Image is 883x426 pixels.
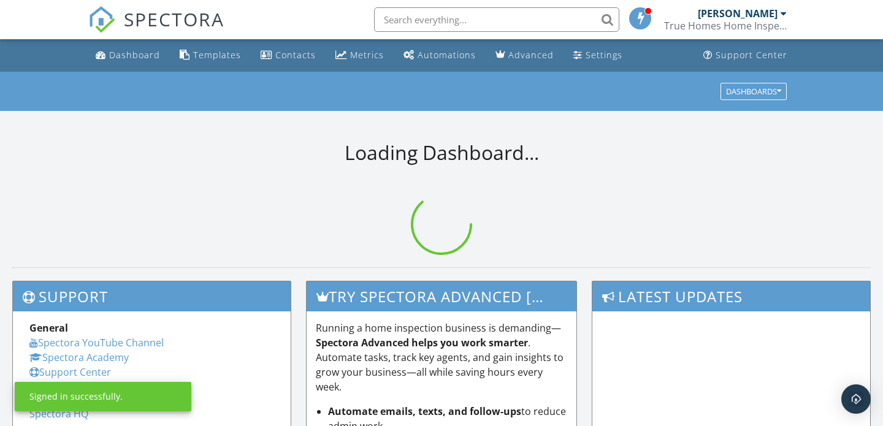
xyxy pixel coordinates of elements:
span: SPECTORA [124,6,224,32]
a: Spectora HQ [29,407,88,420]
div: [PERSON_NAME] [698,7,778,20]
div: Open Intercom Messenger [841,384,871,414]
a: Support Center [29,365,111,379]
div: Metrics [350,49,384,61]
h3: Support [13,281,291,311]
a: Metrics [331,44,389,67]
button: Dashboards [721,83,787,100]
h3: Try spectora advanced [DATE] [307,281,577,311]
input: Search everything... [374,7,619,32]
a: Support Center [698,44,792,67]
a: Contacts [256,44,321,67]
div: Dashboards [726,87,781,96]
a: Templates [175,44,246,67]
a: Spectora YouTube Channel [29,336,164,349]
div: Dashboard [109,49,160,61]
div: Automations [418,49,476,61]
strong: Automate emails, texts, and follow-ups [328,405,521,418]
a: Dashboard [91,44,165,67]
a: Advanced [491,44,559,67]
p: Running a home inspection business is demanding— . Automate tasks, track key agents, and gain ins... [316,321,568,394]
a: Automations (Basic) [399,44,481,67]
div: Templates [193,49,241,61]
strong: General [29,321,68,335]
div: Contacts [275,49,316,61]
div: True Homes Home Inspections [664,20,787,32]
img: The Best Home Inspection Software - Spectora [88,6,115,33]
h3: Latest Updates [592,281,870,311]
strong: Spectora Advanced helps you work smarter [316,336,528,349]
div: Advanced [508,49,554,61]
a: Spectora Academy [29,351,129,364]
a: SPECTORA [88,17,224,42]
div: Signed in successfully. [29,390,123,403]
div: Settings [586,49,622,61]
div: Support Center [716,49,787,61]
a: Settings [568,44,627,67]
